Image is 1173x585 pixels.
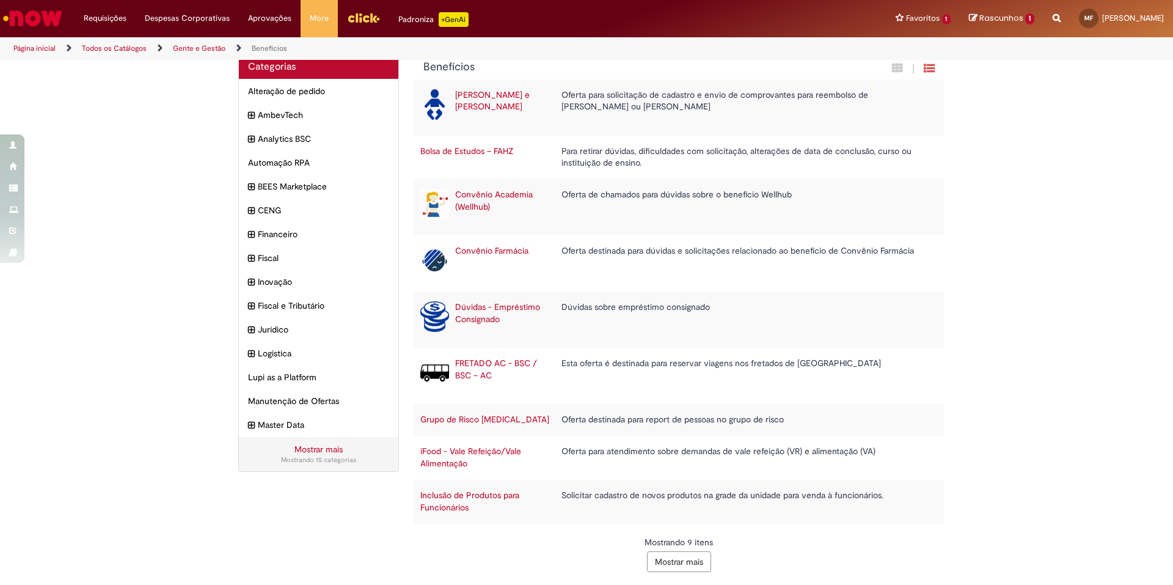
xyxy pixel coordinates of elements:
p: +GenAi [439,12,469,27]
td: Oferta para atendimento sobre demandas de vale refeição (VR) e alimentação (VA) [555,436,932,480]
h1: {"description":null,"title":"Benefícios"} Categoria [423,61,803,73]
span: | [912,62,915,76]
tr: Inclusão de Produtos para Funcionários Solicitar cadastro de novos produtos na grade da unidade p... [414,480,945,524]
a: Gente e Gestão [173,43,225,53]
tr: Dúvidas - Empréstimo Consignado Dúvidas - Empréstimo Consignado Dúvidas sobre empréstimo consignado [414,292,945,348]
h2: Categorias [248,62,389,73]
td: Para retirar dúvidas, dificuldades com solicitação, alterações de data de conclusão, curso ou ins... [555,136,932,180]
td: Dúvidas sobre empréstimo consignado [555,292,932,348]
span: Automação RPA [248,156,389,169]
a: Página inicial [13,43,56,53]
a: Rascunhos [969,13,1034,24]
div: expandir categoria BEES Marketplace BEES Marketplace [239,174,398,199]
tr: Convênio Farmácia Convênio Farmácia Oferta destinada para dúvidas e solicitações relacionado ao b... [414,235,945,292]
i: expandir categoria Analytics BSC [248,133,255,146]
img: Auxílio Creche e Babá [420,89,449,120]
a: FRETADO AC - BSC / BSC – AC [455,358,537,381]
span: Aprovações [248,12,291,24]
div: Lupi as a Platform [239,365,398,389]
a: Grupo de Risco [MEDICAL_DATA] [420,414,549,425]
td: Oferta destinada para report de pessoas no grupo de risco [555,404,932,436]
span: BEES Marketplace [258,180,389,193]
span: Despesas Corporativas [145,12,230,24]
i: expandir categoria Fiscal [248,252,255,265]
div: expandir categoria Inovação Inovação [239,270,398,294]
i: expandir categoria AmbevTech [248,109,255,122]
span: Inovação [258,276,389,288]
td: Esta oferta é destinada para reservar viagens nos fretados de [GEOGRAPHIC_DATA] [555,348,932,404]
a: Convênio Academia (Wellhub) [455,189,533,212]
div: Padroniza [398,12,469,27]
tr: Auxílio Creche e Babá [PERSON_NAME] e [PERSON_NAME] Oferta para solicitação de cadastro e envio d... [414,79,945,136]
img: ServiceNow [1,6,64,31]
span: [PERSON_NAME] [1102,13,1164,23]
div: expandir categoria Logistica Logistica [239,341,398,366]
div: Alteração de pedido [239,79,398,103]
span: Logistica [258,347,389,359]
i: expandir categoria Fiscal e Tributário [248,300,255,313]
span: Financeiro [258,228,389,240]
span: Requisições [84,12,126,24]
ul: Categorias [239,79,398,437]
td: Solicitar cadastro de novos produtos na grade da unidade para venda à funcionários. [555,480,932,524]
span: Favoritos [906,12,940,24]
a: iFood - Vale Refeição/Vale Alimentação [420,446,521,469]
span: 1 [1025,13,1034,24]
tr: Grupo de Risco [MEDICAL_DATA] Oferta destinada para report de pessoas no grupo de risco [414,404,945,436]
img: Dúvidas - Empréstimo Consignado [420,301,449,332]
a: Benefícios [252,43,287,53]
div: expandir categoria Financeiro Financeiro [239,222,398,246]
img: Convênio Farmácia [420,245,449,276]
i: expandir categoria CENG [248,204,255,218]
span: Analytics BSC [258,133,389,145]
i: Exibição em cartão [892,62,903,74]
td: Oferta destinada para dúvidas e solicitações relacionado ao benefício de Convênio Farmácia [555,235,932,292]
span: MF [1084,14,1093,22]
a: Todos os Catálogos [82,43,147,53]
div: expandir categoria AmbevTech AmbevTech [239,103,398,127]
i: expandir categoria Inovação [248,276,255,289]
span: More [310,12,329,24]
span: Lupi as a Platform [248,371,389,383]
div: expandir categoria CENG CENG [239,198,398,223]
i: expandir categoria Logistica [248,347,255,361]
div: Mostrando 15 categorias [248,455,389,465]
div: expandir categoria Master Data Master Data [239,413,398,437]
img: Convênio Academia (Wellhub) [420,189,449,219]
a: [PERSON_NAME] e [PERSON_NAME] [455,89,530,112]
tr: FRETADO AC - BSC / BSC – AC FRETADO AC - BSC / BSC – AC Esta oferta é destinada para reservar via... [414,348,945,404]
div: expandir categoria Fiscal e Tributário Fiscal e Tributário [239,293,398,318]
span: Rascunhos [979,12,1023,24]
tr: iFood - Vale Refeição/Vale Alimentação Oferta para atendimento sobre demandas de vale refeição (V... [414,436,945,480]
div: Mostrando 9 itens [423,536,935,548]
span: 1 [942,14,951,24]
tr: Bolsa de Estudos – FAHZ Para retirar dúvidas, dificuldades com solicitação, alterações de data de... [414,136,945,180]
span: CENG [258,204,389,216]
span: Fiscal e Tributário [258,300,389,312]
img: click_logo_yellow_360x200.png [347,9,380,27]
div: expandir categoria Fiscal Fiscal [239,246,398,270]
a: Bolsa de Estudos – FAHZ [420,145,513,156]
div: Automação RPA [239,150,398,175]
i: expandir categoria BEES Marketplace [248,180,255,194]
div: expandir categoria Analytics BSC Analytics BSC [239,127,398,151]
td: Oferta de chamados para dúvidas sobre o benefício Wellhub [555,179,932,235]
i: expandir categoria Master Data [248,419,255,432]
span: Manutenção de Ofertas [248,395,389,407]
a: Convênio Farmácia [455,245,528,256]
span: Alteração de pedido [248,85,389,97]
span: Jurídico [258,323,389,336]
div: Manutenção de Ofertas [239,389,398,413]
i: expandir categoria Jurídico [248,323,255,337]
ul: Trilhas de página [9,37,773,60]
td: Oferta para solicitação de cadastro e envio de comprovantes para reembolso de [PERSON_NAME] ou [P... [555,79,932,136]
tr: Convênio Academia (Wellhub) Convênio Academia (Wellhub) Oferta de chamados para dúvidas sobre o b... [414,179,945,235]
i: expandir categoria Financeiro [248,228,255,241]
img: FRETADO AC - BSC / BSC – AC [420,358,449,388]
button: Mostrar mais [647,551,711,572]
i: Exibição de grade [924,62,935,74]
a: Dúvidas - Empréstimo Consignado [455,301,540,325]
a: Mostrar mais [294,444,343,455]
a: Inclusão de Produtos para Funcionários [420,490,519,513]
div: expandir categoria Jurídico Jurídico [239,317,398,342]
